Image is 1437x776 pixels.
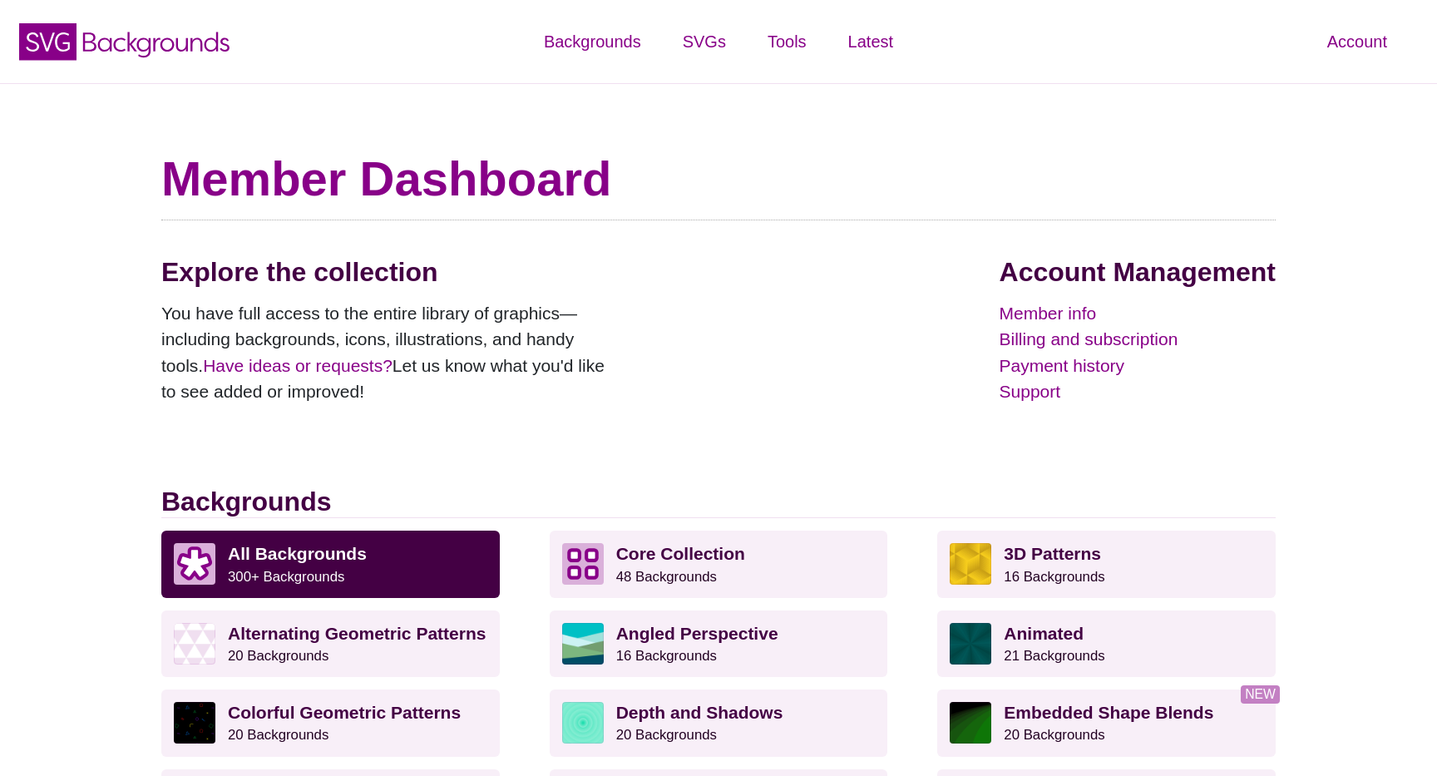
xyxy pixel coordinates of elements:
[1000,326,1276,353] a: Billing and subscription
[203,356,393,375] a: Have ideas or requests?
[174,702,215,744] img: a rainbow pattern of outlined geometric shapes
[616,703,783,722] strong: Depth and Shadows
[161,256,619,288] h2: Explore the collection
[1004,703,1213,722] strong: Embedded Shape Blends
[523,17,662,67] a: Backgrounds
[228,624,486,643] strong: Alternating Geometric Patterns
[1306,17,1408,67] a: Account
[662,17,747,67] a: SVGs
[1000,256,1276,288] h2: Account Management
[937,690,1276,756] a: Embedded Shape Blends20 Backgrounds
[228,727,328,743] small: 20 Backgrounds
[616,727,717,743] small: 20 Backgrounds
[1004,544,1101,563] strong: 3D Patterns
[950,702,991,744] img: green to black rings rippling away from corner
[161,610,500,677] a: Alternating Geometric Patterns20 Backgrounds
[562,623,604,665] img: abstract landscape with sky mountains and water
[228,703,461,722] strong: Colorful Geometric Patterns
[1004,648,1104,664] small: 21 Backgrounds
[1000,378,1276,405] a: Support
[562,702,604,744] img: green layered rings within rings
[747,17,827,67] a: Tools
[161,300,619,405] p: You have full access to the entire library of graphics—including backgrounds, icons, illustration...
[1004,624,1084,643] strong: Animated
[1000,353,1276,379] a: Payment history
[950,543,991,585] img: fancy golden cube pattern
[1000,300,1276,327] a: Member info
[827,17,914,67] a: Latest
[161,690,500,756] a: Colorful Geometric Patterns20 Backgrounds
[228,648,328,664] small: 20 Backgrounds
[950,623,991,665] img: green rave light effect animated background
[1004,727,1104,743] small: 20 Backgrounds
[616,624,778,643] strong: Angled Perspective
[228,569,344,585] small: 300+ Backgrounds
[228,544,367,563] strong: All Backgrounds
[937,610,1276,677] a: Animated21 Backgrounds
[161,150,1276,208] h1: Member Dashboard
[1004,569,1104,585] small: 16 Backgrounds
[550,690,888,756] a: Depth and Shadows20 Backgrounds
[616,569,717,585] small: 48 Backgrounds
[550,610,888,677] a: Angled Perspective16 Backgrounds
[550,531,888,597] a: Core Collection 48 Backgrounds
[161,486,1276,518] h2: Backgrounds
[616,648,717,664] small: 16 Backgrounds
[161,531,500,597] a: All Backgrounds 300+ Backgrounds
[174,623,215,665] img: light purple and white alternating triangle pattern
[937,531,1276,597] a: 3D Patterns16 Backgrounds
[616,544,745,563] strong: Core Collection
